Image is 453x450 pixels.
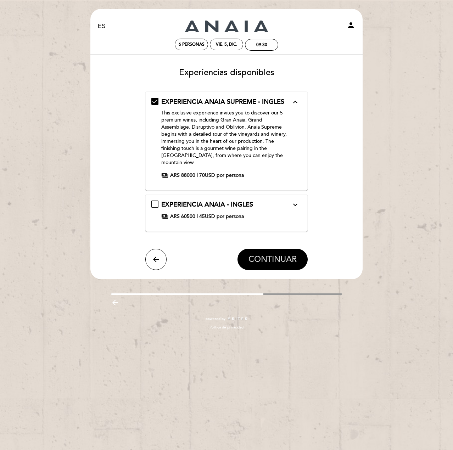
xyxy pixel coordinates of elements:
md-checkbox: EXPERIENCIA ANAIA - INGLES expand_more The experience begins with a welcome drink, followed by a ... [151,200,302,220]
div: 09:30 [256,42,267,47]
div: vie. 5, dic. [216,42,237,47]
button: expand_more [289,200,302,209]
button: CONTINUAR [237,249,308,270]
span: por persona [217,172,244,179]
span: ARS 88000 | 70USD [170,172,215,179]
a: Bodega Anaia [182,17,271,36]
img: MEITRE [227,317,247,321]
span: powered by [206,316,225,321]
span: ARS 60500 | 45USD [170,213,215,220]
p: This exclusive experience invites you to discover our 5 premium wines, including Gran Anaia, Gran... [161,109,291,166]
span: EXPERIENCIA ANAIA - INGLES [161,201,253,208]
i: expand_less [291,98,300,106]
i: expand_more [291,201,300,209]
button: arrow_back [145,249,167,270]
i: arrow_back [152,255,160,264]
a: powered by [206,316,247,321]
span: payments [161,172,168,179]
span: 6 personas [179,42,205,47]
span: EXPERIENCIA ANAIA SUPREME - INGLES [161,98,284,106]
a: Política de privacidad [209,325,244,330]
span: Experiencias disponibles [179,67,274,78]
md-checkbox: EXPERIENCIA ANAIA SUPREME - INGLES expand_more This exclusive experience invites you to discover ... [151,97,302,179]
button: expand_less [289,97,302,107]
i: person [347,21,355,29]
button: person [347,21,355,32]
i: arrow_backward [111,298,119,307]
span: por persona [217,213,244,220]
span: CONTINUAR [248,254,297,264]
span: payments [161,213,168,220]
